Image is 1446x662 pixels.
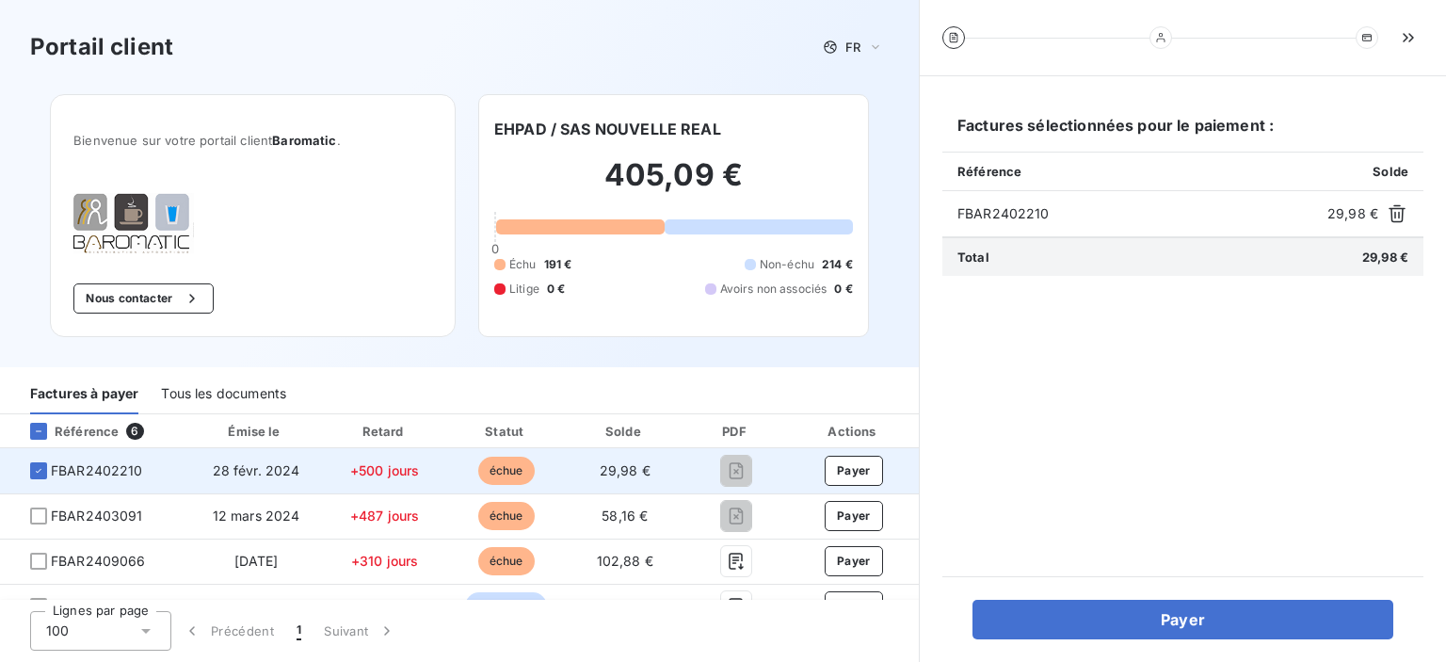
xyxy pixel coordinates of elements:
div: Solde [570,422,680,441]
span: 101,08 € [598,598,651,614]
span: Avoirs non associés [720,281,827,298]
span: FR [845,40,860,55]
span: Solde [1373,164,1408,179]
div: Émise le [193,422,319,441]
div: Factures à payer [30,375,138,414]
div: Retard [327,422,442,441]
button: Payer [825,591,883,622]
button: Nous contacter [73,283,213,314]
span: +487 jours [350,508,420,524]
span: Total [957,250,989,265]
span: 191 € [544,256,572,273]
span: Baromatic [272,133,336,148]
div: Référence [15,423,119,440]
span: échue [478,502,535,530]
span: Non-échu [760,256,814,273]
span: Référence [957,164,1021,179]
div: PDF [687,422,785,441]
span: échue [478,547,535,575]
span: [DATE] [234,553,279,569]
span: 214 € [822,256,853,273]
span: 58,16 € [602,508,648,524]
span: FBAR2403091 [51,507,143,525]
span: FBAR2402210 [957,204,1320,223]
span: Litige [509,281,539,298]
span: 1 [297,622,301,640]
span: 29,98 € [1327,204,1378,223]
span: 29,98 € [600,462,651,478]
span: FBAR2409066 [51,552,146,571]
span: Échu [509,256,537,273]
span: échue [478,457,535,485]
button: Payer [825,501,883,531]
span: +310 jours [351,553,419,569]
span: 100 [46,622,69,640]
img: Company logo [73,193,194,253]
span: 29,98 € [1362,250,1408,265]
div: Tous les documents [161,375,286,414]
h6: Factures sélectionnées pour le paiement : [942,114,1423,152]
button: Précédent [171,611,285,651]
span: FBAR2507157 [51,597,139,616]
span: 6 [126,423,143,440]
button: 1 [285,611,313,651]
span: 102,88 € [597,553,653,569]
div: Statut [450,422,563,441]
h3: Portail client [30,30,173,64]
button: Payer [825,546,883,576]
span: 28 févr. 2024 [213,462,300,478]
h2: 405,09 € [494,156,853,213]
span: 12 mars 2024 [213,508,300,524]
span: 0 € [547,281,565,298]
button: Suivant [313,611,408,651]
span: +500 jours [350,462,420,478]
span: 0 [491,241,499,256]
h6: EHPAD / SAS NOUVELLE REAL [494,118,721,140]
button: Payer [825,456,883,486]
div: Actions [793,422,915,441]
span: 17 juil. 2025 [218,598,294,614]
button: Payer [972,600,1393,639]
span: Bienvenue sur votre portail client . [73,133,432,148]
span: 0 € [834,281,852,298]
span: non-échue [465,592,547,621]
span: FBAR2402210 [51,461,143,480]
